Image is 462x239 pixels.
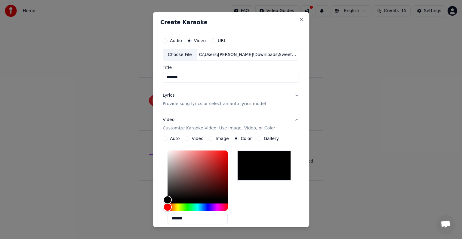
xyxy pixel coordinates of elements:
div: C:\Users\[PERSON_NAME]\Downloads\Sweetie.mp4 [197,52,299,58]
div: Hue [168,203,228,211]
h2: Create Karaoke [160,20,302,25]
div: Color [168,151,228,200]
p: Provide song lyrics or select an auto lyrics model [163,101,266,107]
div: Lyrics [163,92,174,98]
div: Choose File [163,49,197,60]
div: Video [163,117,275,131]
label: Title [163,65,299,70]
label: URL [218,39,226,43]
button: VideoCustomize Karaoke Video: Use Image, Video, or Color [163,112,299,136]
label: Video [194,39,206,43]
label: Color [241,136,252,141]
label: Video [192,136,204,141]
label: Auto [170,136,180,141]
p: Customize Karaoke Video: Use Image, Video, or Color [163,125,275,131]
label: Audio [170,39,182,43]
button: LyricsProvide song lyrics or select an auto lyrics model [163,88,299,112]
label: Gallery [264,136,279,141]
label: Image [216,136,229,141]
